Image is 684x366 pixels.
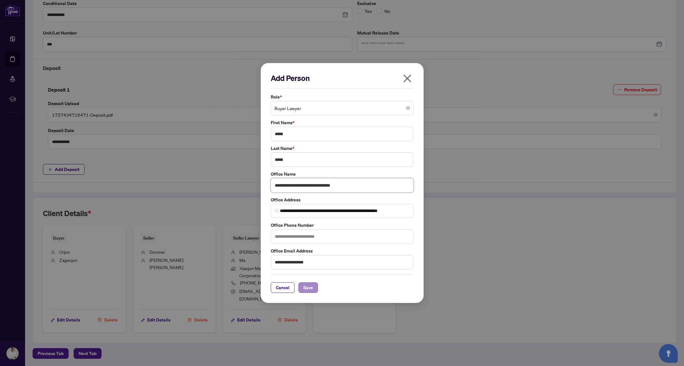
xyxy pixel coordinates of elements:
button: Open asap [659,344,678,363]
label: Office Address [271,196,414,203]
h2: Add Person [271,73,414,83]
span: Save [303,283,313,293]
label: Office Name [271,171,414,178]
label: First Name [271,119,414,126]
span: Cancel [276,283,290,293]
img: search_icon [275,209,279,213]
label: Office Phone Number [271,222,414,229]
button: Cancel [271,282,295,293]
label: Last Name [271,145,414,152]
button: Save [298,282,318,293]
label: Role [271,93,414,100]
span: close [402,73,412,83]
span: close-circle [406,106,410,110]
label: Office Email Address [271,247,414,254]
span: Buyer Lawyer [274,102,410,114]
